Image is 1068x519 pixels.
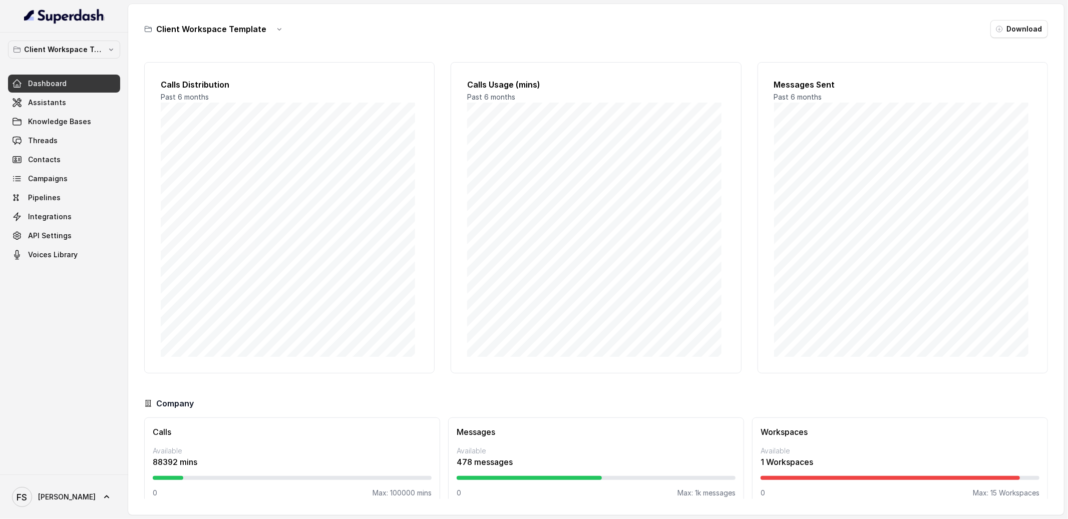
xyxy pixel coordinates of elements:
[28,155,61,165] span: Contacts
[457,446,736,456] p: Available
[8,132,120,150] a: Threads
[24,44,104,56] p: Client Workspace Template
[973,488,1039,498] p: Max: 15 Workspaces
[28,212,72,222] span: Integrations
[28,174,68,184] span: Campaigns
[153,426,432,438] h3: Calls
[8,151,120,169] a: Contacts
[28,193,61,203] span: Pipelines
[8,246,120,264] a: Voices Library
[8,483,120,511] a: [PERSON_NAME]
[8,208,120,226] a: Integrations
[467,79,725,91] h2: Calls Usage (mins)
[8,113,120,131] a: Knowledge Bases
[153,488,157,498] p: 0
[153,446,432,456] p: Available
[761,426,1039,438] h3: Workspaces
[457,456,736,468] p: 478 messages
[8,94,120,112] a: Assistants
[457,488,461,498] p: 0
[761,456,1039,468] p: 1 Workspaces
[774,93,822,101] span: Past 6 months
[467,93,515,101] span: Past 6 months
[8,41,120,59] button: Client Workspace Template
[8,189,120,207] a: Pipelines
[373,488,432,498] p: Max: 100000 mins
[28,98,66,108] span: Assistants
[28,250,78,260] span: Voices Library
[457,426,736,438] h3: Messages
[38,492,96,502] span: [PERSON_NAME]
[153,456,432,468] p: 88392 mins
[161,93,209,101] span: Past 6 months
[161,79,418,91] h2: Calls Distribution
[17,492,28,502] text: FS
[28,79,67,89] span: Dashboard
[8,75,120,93] a: Dashboard
[8,170,120,188] a: Campaigns
[677,488,736,498] p: Max: 1k messages
[990,20,1048,38] button: Download
[156,23,266,35] h3: Client Workspace Template
[761,446,1039,456] p: Available
[156,397,194,409] h3: Company
[774,79,1031,91] h2: Messages Sent
[24,8,105,24] img: light.svg
[28,117,91,127] span: Knowledge Bases
[8,227,120,245] a: API Settings
[28,136,58,146] span: Threads
[761,488,765,498] p: 0
[28,231,72,241] span: API Settings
